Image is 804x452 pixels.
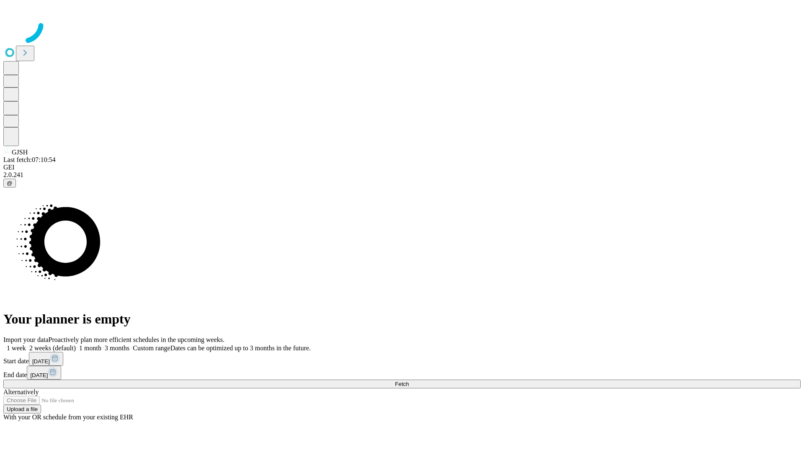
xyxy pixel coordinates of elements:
[79,344,101,352] span: 1 month
[7,344,26,352] span: 1 week
[395,381,409,387] span: Fetch
[49,336,224,343] span: Proactively plan more efficient schedules in the upcoming weeks.
[105,344,129,352] span: 3 months
[30,372,48,378] span: [DATE]
[3,413,133,421] span: With your OR schedule from your existing EHR
[32,358,50,365] span: [DATE]
[7,180,13,186] span: @
[3,388,39,395] span: Alternatively
[12,149,28,156] span: GJSH
[29,352,63,366] button: [DATE]
[3,405,41,413] button: Upload a file
[170,344,311,352] span: Dates can be optimized up to 3 months in the future.
[3,380,801,388] button: Fetch
[3,164,801,171] div: GEI
[3,179,16,187] button: @
[27,366,61,380] button: [DATE]
[3,366,801,380] div: End date
[3,156,56,163] span: Last fetch: 07:10:54
[29,344,76,352] span: 2 weeks (default)
[3,336,49,343] span: Import your data
[3,311,801,327] h1: Your planner is empty
[133,344,170,352] span: Custom range
[3,171,801,179] div: 2.0.241
[3,352,801,366] div: Start date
